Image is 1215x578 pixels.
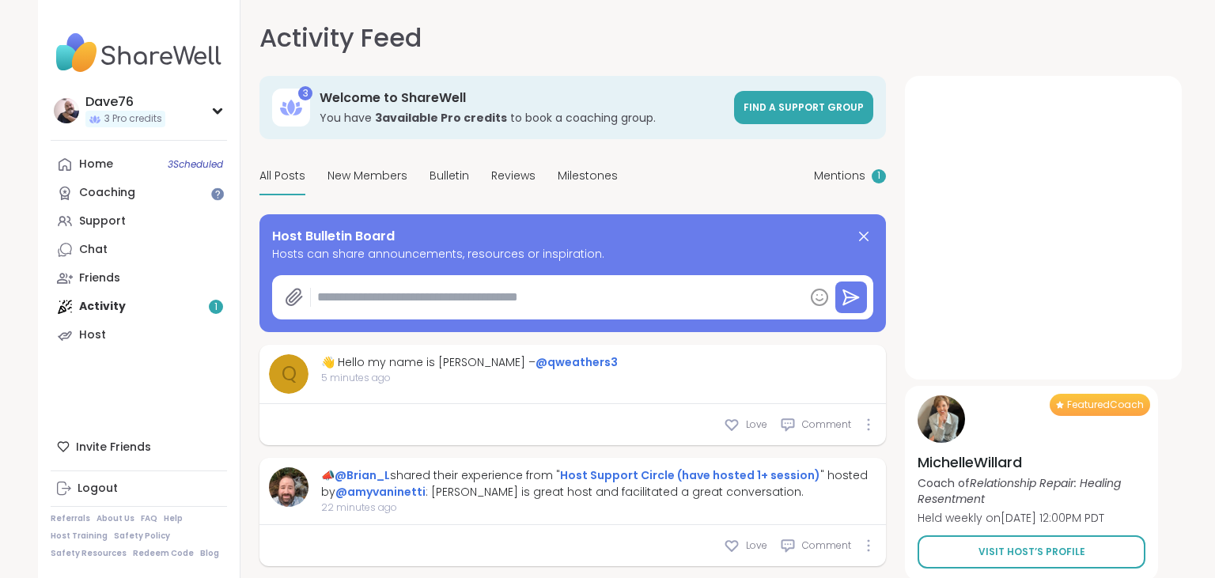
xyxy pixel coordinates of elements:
[51,531,108,542] a: Host Training
[918,395,965,443] img: MichelleWillard
[320,110,725,126] h3: You have to book a coaching group.
[85,93,165,111] div: Dave76
[802,538,851,553] span: Comment
[978,545,1085,559] span: Visit Host’s Profile
[918,535,1145,569] a: Visit Host’s Profile
[79,327,106,343] div: Host
[918,452,1145,472] h4: MichelleWillard
[375,110,507,126] b: 3 available Pro credit s
[51,236,227,264] a: Chat
[282,360,297,388] span: q
[734,91,873,124] a: Find a support group
[97,513,134,524] a: About Us
[54,98,79,123] img: Dave76
[200,548,219,559] a: Blog
[259,168,305,184] span: All Posts
[491,168,536,184] span: Reviews
[78,481,118,497] div: Logout
[51,179,227,207] a: Coaching
[321,354,618,371] div: 👋 Hello my name is [PERSON_NAME] –
[79,270,120,286] div: Friends
[51,321,227,349] a: Host
[51,207,227,236] a: Support
[744,100,864,114] span: Find a support group
[877,169,880,183] span: 1
[814,168,865,184] span: Mentions
[141,513,157,524] a: FAQ
[133,548,194,559] a: Redeem Code
[321,501,876,515] span: 22 minutes ago
[51,25,227,81] img: ShareWell Nav Logo
[536,354,618,370] a: @qweathers3
[321,467,876,501] div: 📣 shared their experience from " " hosted by : [PERSON_NAME] is great host and facilitated a grea...
[259,19,422,57] h1: Activity Feed
[560,467,820,483] a: Host Support Circle (have hosted 1+ session)
[164,513,183,524] a: Help
[327,168,407,184] span: New Members
[1067,399,1144,411] span: Featured Coach
[79,242,108,258] div: Chat
[298,86,312,100] div: 3
[746,417,767,432] span: Love
[168,158,223,171] span: 3 Scheduled
[746,538,767,553] span: Love
[335,467,390,483] a: @Brian_L
[79,213,126,229] div: Support
[802,417,851,432] span: Comment
[114,531,170,542] a: Safety Policy
[272,227,395,246] span: Host Bulletin Board
[320,89,725,107] h3: Welcome to ShareWell
[272,246,873,263] span: Hosts can share announcements, resources or inspiration.
[79,185,135,201] div: Coaching
[558,168,618,184] span: Milestones
[430,168,469,184] span: Bulletin
[79,157,113,172] div: Home
[51,433,227,461] div: Invite Friends
[269,354,308,394] a: q
[51,548,127,559] a: Safety Resources
[335,484,426,500] a: @amyvaninetti
[269,467,308,507] img: Brian_L
[51,513,90,524] a: Referrals
[51,474,227,503] a: Logout
[321,371,618,385] span: 5 minutes ago
[918,475,1121,507] i: Relationship Repair: Healing Resentment
[104,112,162,126] span: 3 Pro credits
[918,475,1145,507] p: Coach of
[51,264,227,293] a: Friends
[211,187,224,200] iframe: Spotlight
[918,510,1145,526] p: Held weekly on [DATE] 12:00PM PDT
[51,150,227,179] a: Home3Scheduled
